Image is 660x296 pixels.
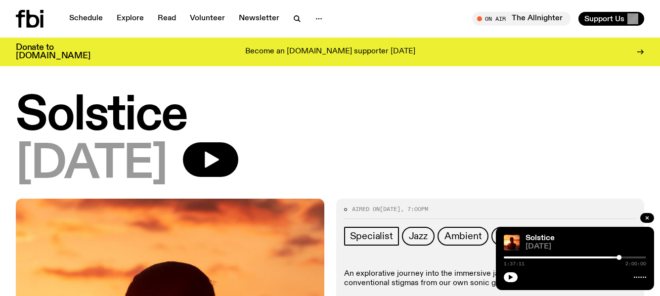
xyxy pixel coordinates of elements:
span: 2:00:00 [625,261,646,266]
span: Jazz [409,231,428,242]
span: Aired on [352,205,380,213]
span: Specialist [350,231,393,242]
a: Schedule [63,12,109,26]
span: Ambient [444,231,482,242]
span: Support Us [584,14,624,23]
a: Jazz [402,227,435,246]
button: Support Us [578,12,644,26]
a: Deep House [491,227,559,246]
a: Ambient [438,227,489,246]
h3: Donate to [DOMAIN_NAME] [16,43,90,60]
a: Read [152,12,182,26]
p: Become an [DOMAIN_NAME] supporter [DATE] [245,47,415,56]
a: Specialist [344,227,399,246]
img: A girl standing in the ocean as waist level, staring into the rise of the sun. [504,235,520,251]
span: [DATE] [526,243,646,251]
span: [DATE] [16,142,167,187]
a: Solstice [526,234,555,242]
a: Newsletter [233,12,285,26]
span: [DATE] [380,205,400,213]
span: 1:37:11 [504,261,525,266]
span: , 7:00pm [400,205,428,213]
p: An explorative journey into the immersive jazz realm; bending the shape of conventional stigmas f... [344,269,637,288]
a: Volunteer [184,12,231,26]
h1: Solstice [16,94,644,138]
a: Explore [111,12,150,26]
button: On AirThe Allnighter [472,12,571,26]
